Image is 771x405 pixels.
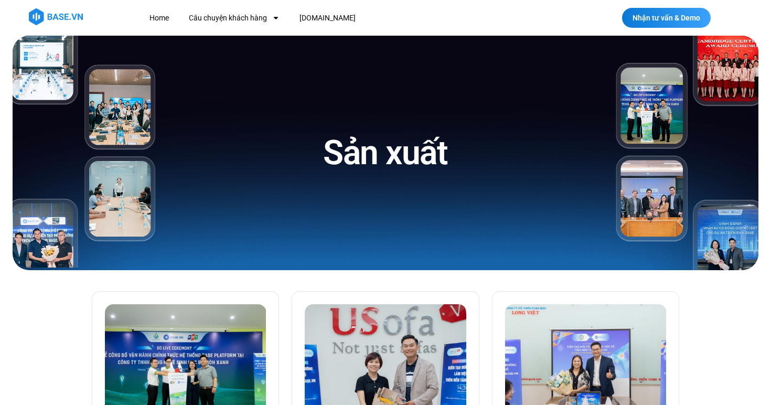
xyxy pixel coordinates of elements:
[142,8,548,28] nav: Menu
[633,14,700,22] span: Nhận tư vấn & Demo
[622,8,711,28] a: Nhận tư vấn & Demo
[323,131,447,175] h1: Sản xuất
[181,8,287,28] a: Câu chuyện khách hàng
[292,8,363,28] a: [DOMAIN_NAME]
[142,8,177,28] a: Home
